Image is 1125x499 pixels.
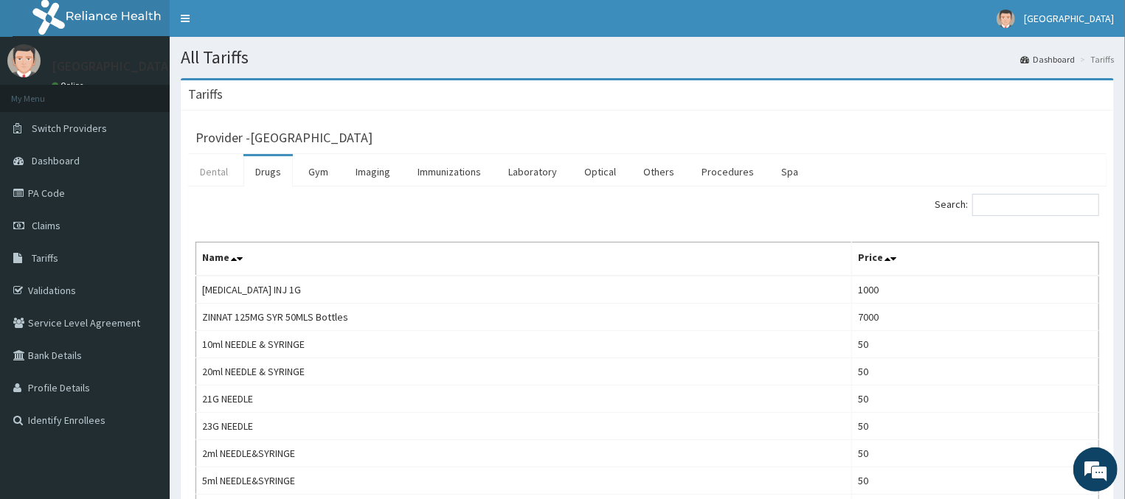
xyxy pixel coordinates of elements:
span: Tariffs [32,251,58,265]
td: 50 [852,440,1099,467]
span: We're online! [86,153,204,302]
span: [GEOGRAPHIC_DATA] [1024,12,1114,25]
td: 23G NEEDLE [196,413,852,440]
td: 5ml NEEDLE&SYRINGE [196,467,852,495]
li: Tariffs [1076,53,1114,66]
td: 1000 [852,276,1099,304]
td: [MEDICAL_DATA] INJ 1G [196,276,852,304]
td: 50 [852,413,1099,440]
img: User Image [7,44,41,77]
span: Switch Providers [32,122,107,135]
p: [GEOGRAPHIC_DATA] [52,60,173,73]
a: Procedures [690,156,766,187]
td: ZINNAT 125MG SYR 50MLS Bottles [196,304,852,331]
th: Price [852,242,1099,276]
td: 20ml NEEDLE & SYRINGE [196,358,852,385]
textarea: Type your message and hit 'Enter' [7,338,281,389]
img: d_794563401_company_1708531726252_794563401 [27,74,60,111]
div: Chat with us now [77,83,248,102]
img: User Image [997,10,1015,28]
td: 50 [852,385,1099,413]
div: Minimize live chat window [242,7,277,43]
a: Optical [572,156,628,187]
a: Laboratory [496,156,569,187]
h1: All Tariffs [181,48,1114,67]
label: Search: [935,194,1099,216]
h3: Provider - [GEOGRAPHIC_DATA] [195,131,373,144]
span: Claims [32,219,60,232]
td: 21G NEEDLE [196,385,852,413]
a: Dashboard [1020,53,1075,66]
a: Drugs [243,156,293,187]
td: 50 [852,358,1099,385]
span: Dashboard [32,154,80,167]
td: 50 [852,467,1099,495]
a: Spa [769,156,810,187]
td: 2ml NEEDLE&SYRINGE [196,440,852,467]
a: Immunizations [406,156,493,187]
th: Name [196,242,852,276]
a: Imaging [344,156,402,187]
input: Search: [972,194,1099,216]
td: 10ml NEEDLE & SYRINGE [196,331,852,358]
h3: Tariffs [188,88,223,101]
a: Gym [297,156,340,187]
a: Online [52,80,87,91]
td: 7000 [852,304,1099,331]
a: Dental [188,156,240,187]
td: 50 [852,331,1099,358]
a: Others [631,156,686,187]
